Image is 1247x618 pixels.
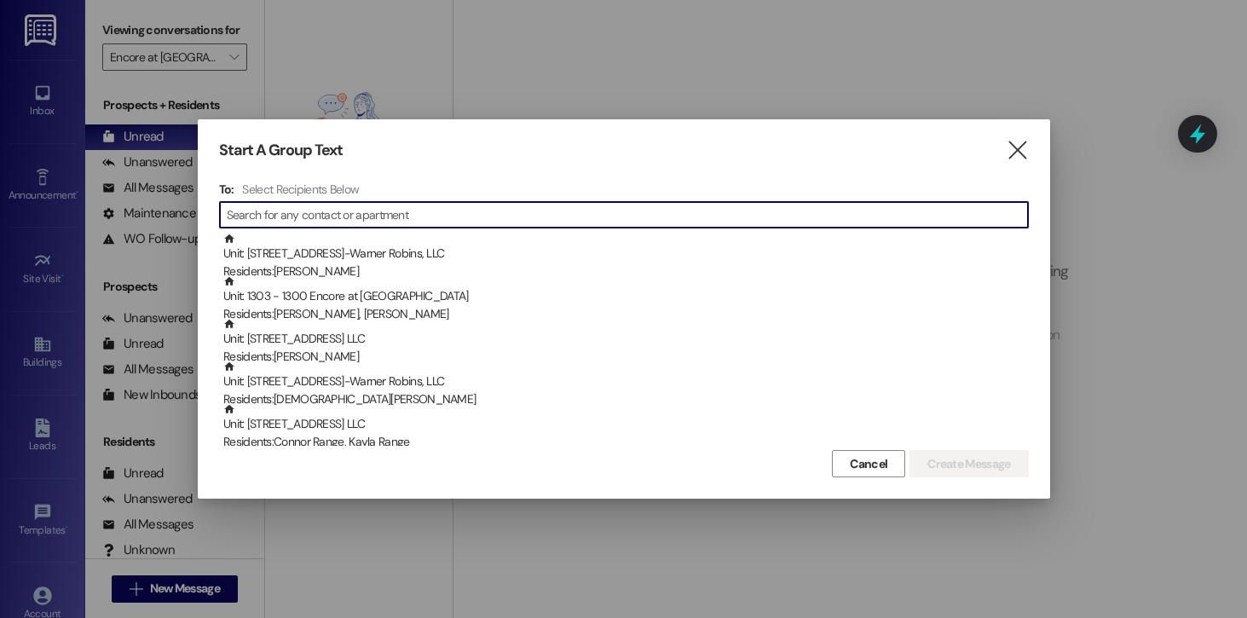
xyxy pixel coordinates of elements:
[223,348,1029,366] div: Residents: [PERSON_NAME]
[223,318,1029,367] div: Unit: [STREET_ADDRESS] LLC
[219,141,344,160] h3: Start A Group Text
[223,263,1029,280] div: Residents: [PERSON_NAME]
[223,233,1029,281] div: Unit: [STREET_ADDRESS]-Warner Robins, LLC
[927,455,1010,473] span: Create Message
[223,390,1029,408] div: Residents: [DEMOGRAPHIC_DATA][PERSON_NAME]
[223,305,1029,323] div: Residents: [PERSON_NAME], [PERSON_NAME]
[909,450,1028,477] button: Create Message
[219,361,1029,403] div: Unit: [STREET_ADDRESS]-Warner Robins, LLCResidents:[DEMOGRAPHIC_DATA][PERSON_NAME]
[219,318,1029,361] div: Unit: [STREET_ADDRESS] LLCResidents:[PERSON_NAME]
[227,203,1028,227] input: Search for any contact or apartment
[223,403,1029,452] div: Unit: [STREET_ADDRESS] LLC
[1006,142,1029,159] i: 
[832,450,905,477] button: Cancel
[223,361,1029,409] div: Unit: [STREET_ADDRESS]-Warner Robins, LLC
[219,403,1029,446] div: Unit: [STREET_ADDRESS] LLCResidents:Connor Range, Kayla Range
[223,433,1029,451] div: Residents: Connor Range, Kayla Range
[219,182,234,197] h3: To:
[223,275,1029,324] div: Unit: 1303 - 1300 Encore at [GEOGRAPHIC_DATA]
[219,233,1029,275] div: Unit: [STREET_ADDRESS]-Warner Robins, LLCResidents:[PERSON_NAME]
[850,455,887,473] span: Cancel
[219,275,1029,318] div: Unit: 1303 - 1300 Encore at [GEOGRAPHIC_DATA]Residents:[PERSON_NAME], [PERSON_NAME]
[242,182,359,197] h4: Select Recipients Below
